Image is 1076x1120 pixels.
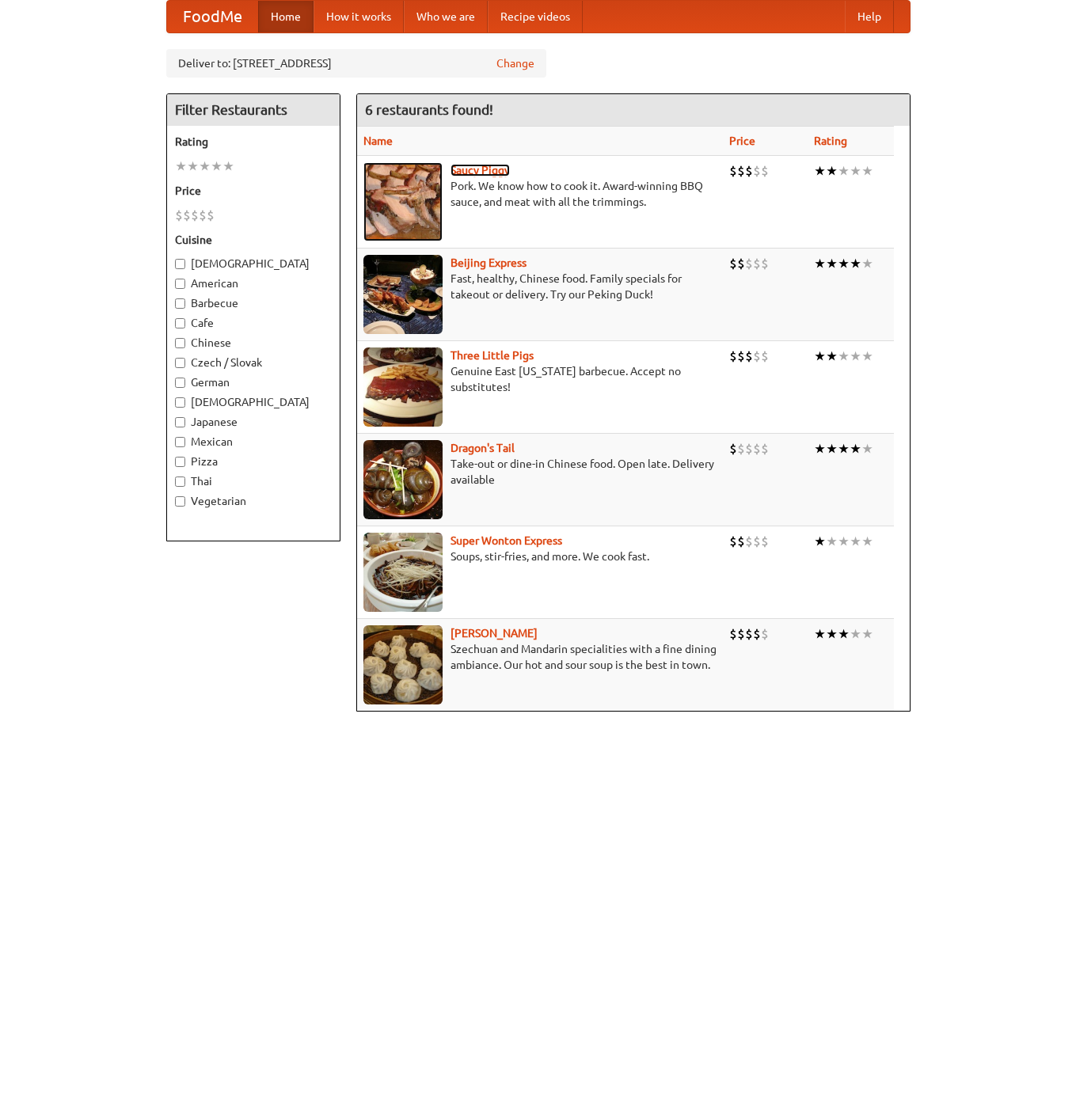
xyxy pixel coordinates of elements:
li: $ [753,440,761,457]
a: Saucy Piggy [451,164,510,177]
li: $ [761,162,769,180]
li: $ [737,162,745,180]
input: Mexican [175,437,185,447]
li: ★ [838,533,850,550]
li: ★ [826,440,838,457]
label: Cafe [175,315,332,331]
li: $ [737,533,745,550]
li: ★ [861,533,873,550]
h4: Filter Restaurants [167,94,340,126]
li: $ [745,347,753,365]
a: Who we are [404,1,488,32]
p: Genuine East [US_STATE] barbecue. Accept no substitutes! [363,363,717,395]
li: $ [745,255,753,272]
input: [DEMOGRAPHIC_DATA] [175,259,185,269]
label: [DEMOGRAPHIC_DATA] [175,256,332,271]
li: ★ [850,625,861,643]
p: Szechuan and Mandarin specialities with a fine dining ambiance. Our hot and sour soup is the best... [363,641,717,673]
li: $ [183,207,191,224]
li: $ [753,347,761,365]
img: superwonton.jpg [363,533,443,612]
h5: Rating [175,134,332,150]
li: ★ [814,347,826,365]
li: ★ [861,440,873,457]
p: Pork. We know how to cook it. Award-winning BBQ sauce, and meat with all the trimmings. [363,178,717,210]
li: ★ [838,255,850,272]
li: ★ [861,162,873,180]
li: $ [191,207,199,224]
li: $ [737,625,745,643]
li: $ [745,162,753,180]
li: ★ [850,440,861,457]
input: Czech / Slovak [175,358,185,368]
a: How it works [314,1,404,32]
li: $ [199,207,207,224]
li: $ [745,440,753,457]
li: ★ [826,347,838,365]
input: Cafe [175,318,185,328]
li: $ [729,347,737,365]
li: $ [737,347,745,365]
li: ★ [861,255,873,272]
li: $ [745,625,753,643]
a: Super Wonton Express [451,534,562,547]
li: ★ [199,158,211,175]
li: ★ [222,158,234,175]
input: Barbecue [175,298,185,309]
li: $ [729,533,737,550]
input: Pizza [175,457,185,467]
a: FoodMe [167,1,258,32]
div: Deliver to: [STREET_ADDRESS] [166,49,546,78]
a: Dragon's Tail [451,442,515,454]
input: Chinese [175,338,185,348]
li: ★ [850,533,861,550]
li: ★ [850,347,861,365]
li: $ [761,347,769,365]
li: $ [729,162,737,180]
li: $ [729,440,737,457]
label: Thai [175,473,332,489]
li: ★ [187,158,199,175]
li: ★ [814,440,826,457]
a: Name [363,135,393,147]
label: Czech / Slovak [175,355,332,370]
input: Vegetarian [175,496,185,507]
a: Recipe videos [488,1,583,32]
input: German [175,378,185,388]
input: Thai [175,476,185,487]
label: American [175,275,332,291]
li: ★ [814,255,826,272]
h5: Price [175,183,332,199]
label: Pizza [175,454,332,469]
a: Home [258,1,314,32]
p: Fast, healthy, Chinese food. Family specials for takeout or delivery. Try our Peking Duck! [363,271,717,302]
a: Beijing Express [451,256,527,269]
li: ★ [850,162,861,180]
li: ★ [814,162,826,180]
label: Chinese [175,335,332,351]
li: $ [761,625,769,643]
h5: Cuisine [175,232,332,248]
li: $ [761,255,769,272]
a: Three Little Pigs [451,349,534,362]
li: ★ [861,347,873,365]
label: [DEMOGRAPHIC_DATA] [175,394,332,410]
li: ★ [826,533,838,550]
input: American [175,279,185,289]
li: $ [207,207,215,224]
li: ★ [850,255,861,272]
li: $ [753,533,761,550]
li: ★ [838,347,850,365]
img: shandong.jpg [363,625,443,704]
p: Soups, stir-fries, and more. We cook fast. [363,549,717,564]
input: [DEMOGRAPHIC_DATA] [175,397,185,408]
li: $ [729,255,737,272]
li: $ [753,255,761,272]
a: [PERSON_NAME] [451,627,538,640]
label: Mexican [175,434,332,450]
